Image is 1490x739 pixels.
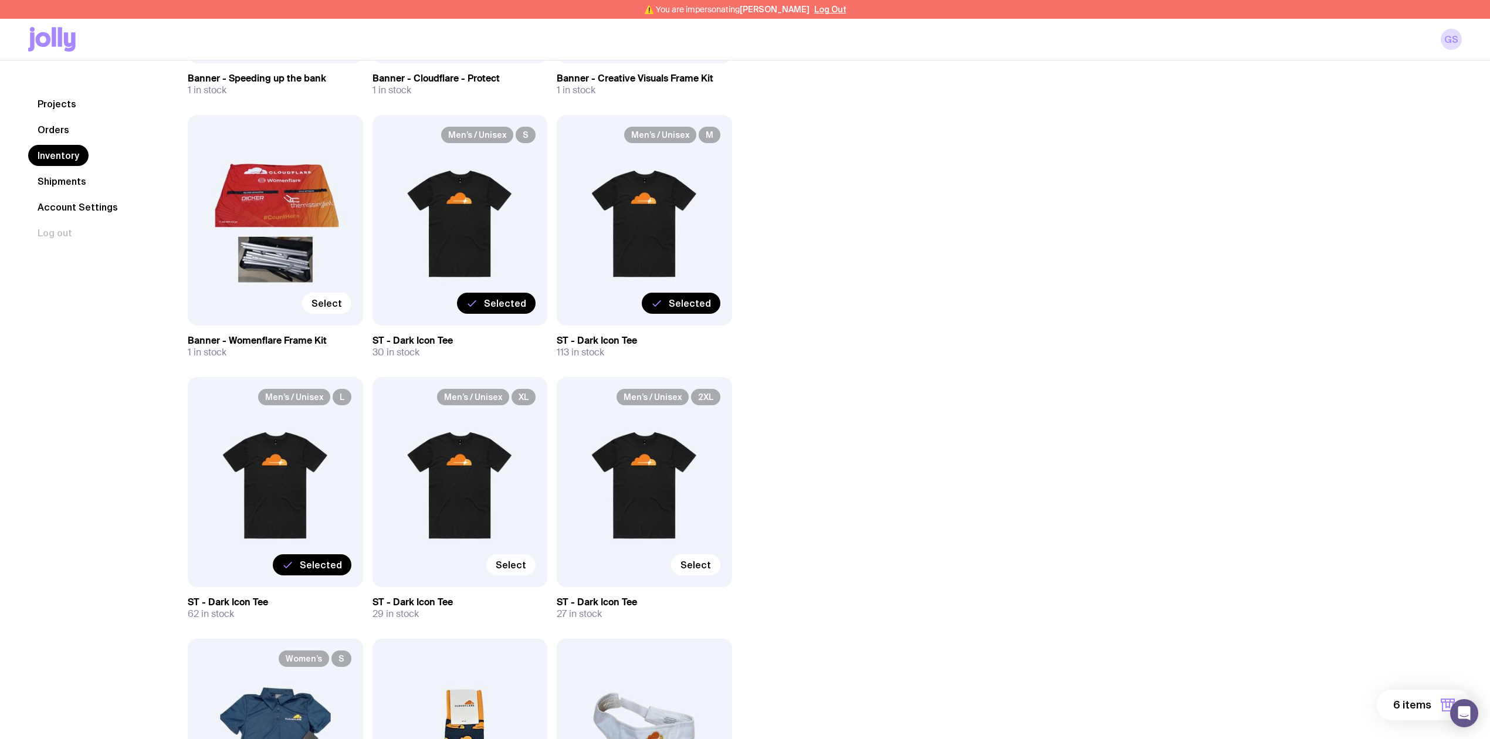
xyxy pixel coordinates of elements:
span: S [331,650,351,667]
span: M [699,127,720,143]
span: 1 in stock [188,84,226,96]
span: [PERSON_NAME] [740,5,810,14]
span: 1 in stock [188,347,226,358]
h3: Banner - Womenflare Frame Kit [188,335,363,347]
span: Men’s / Unisex [441,127,513,143]
span: 1 in stock [557,84,595,96]
h3: Banner - Speeding up the bank [188,73,363,84]
span: 27 in stock [557,608,602,620]
span: Men’s / Unisex [617,389,689,405]
span: 30 in stock [372,347,419,358]
button: 6 items [1377,690,1471,720]
span: Women’s [279,650,329,667]
span: 62 in stock [188,608,234,620]
button: Log out [28,222,82,243]
span: 1 in stock [372,84,411,96]
h3: ST - Dark Icon Tee [188,596,363,608]
a: Orders [28,119,79,140]
h3: ST - Dark Icon Tee [557,335,732,347]
span: L [333,389,351,405]
h3: Banner - Creative Visuals Frame Kit [557,73,732,84]
a: Projects [28,93,86,114]
h3: ST - Dark Icon Tee [372,335,548,347]
span: S [516,127,536,143]
div: Open Intercom Messenger [1450,699,1478,727]
span: 2XL [691,389,720,405]
span: 29 in stock [372,608,419,620]
span: Select [311,297,342,309]
span: Selected [484,297,526,309]
span: 6 items [1393,698,1431,712]
span: Men’s / Unisex [258,389,330,405]
a: Account Settings [28,196,127,218]
span: Men’s / Unisex [437,389,509,405]
button: Log Out [814,5,846,14]
span: Selected [300,559,342,571]
span: 113 in stock [557,347,604,358]
h3: ST - Dark Icon Tee [557,596,732,608]
a: Shipments [28,171,96,192]
span: Select [680,559,711,571]
span: XL [512,389,536,405]
span: ⚠️ You are impersonating [644,5,810,14]
a: GS [1441,29,1462,50]
span: Selected [669,297,711,309]
h3: ST - Dark Icon Tee [372,596,548,608]
span: Men’s / Unisex [624,127,696,143]
a: Inventory [28,145,89,166]
h3: Banner - Cloudflare - Protect [372,73,548,84]
span: Select [496,559,526,571]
